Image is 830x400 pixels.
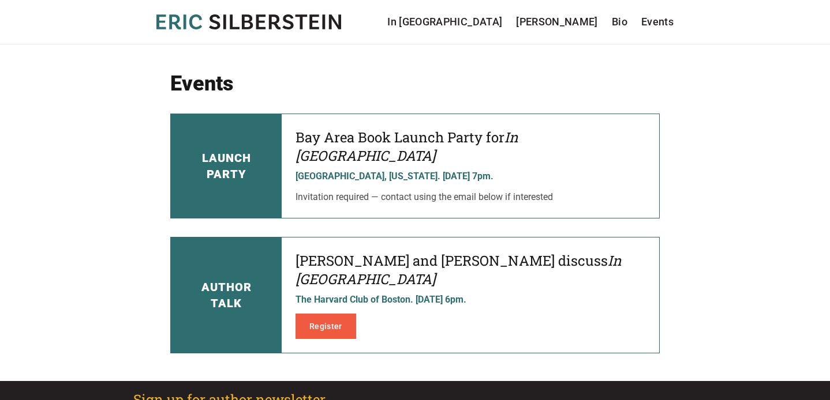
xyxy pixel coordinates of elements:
h4: [PERSON_NAME] and [PERSON_NAME] discuss [296,251,645,288]
h1: Events [170,72,660,95]
em: In [GEOGRAPHIC_DATA] [296,251,622,288]
em: In [GEOGRAPHIC_DATA] [296,128,518,165]
a: Register [296,314,356,339]
p: Invitation required — contact using the email below if interested [296,190,645,204]
h4: Bay Area Book Launch Party for [296,128,645,165]
h3: Author Talk [201,279,252,311]
a: Events [641,14,674,30]
a: In [GEOGRAPHIC_DATA] [387,14,502,30]
h3: Launch Party [202,150,251,182]
a: Bio [612,14,627,30]
p: [GEOGRAPHIC_DATA], [US_STATE]. [DATE] 7pm. [296,169,645,183]
a: [PERSON_NAME] [516,14,598,30]
p: The Harvard Club of Boston. [DATE] 6pm. [296,293,645,307]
